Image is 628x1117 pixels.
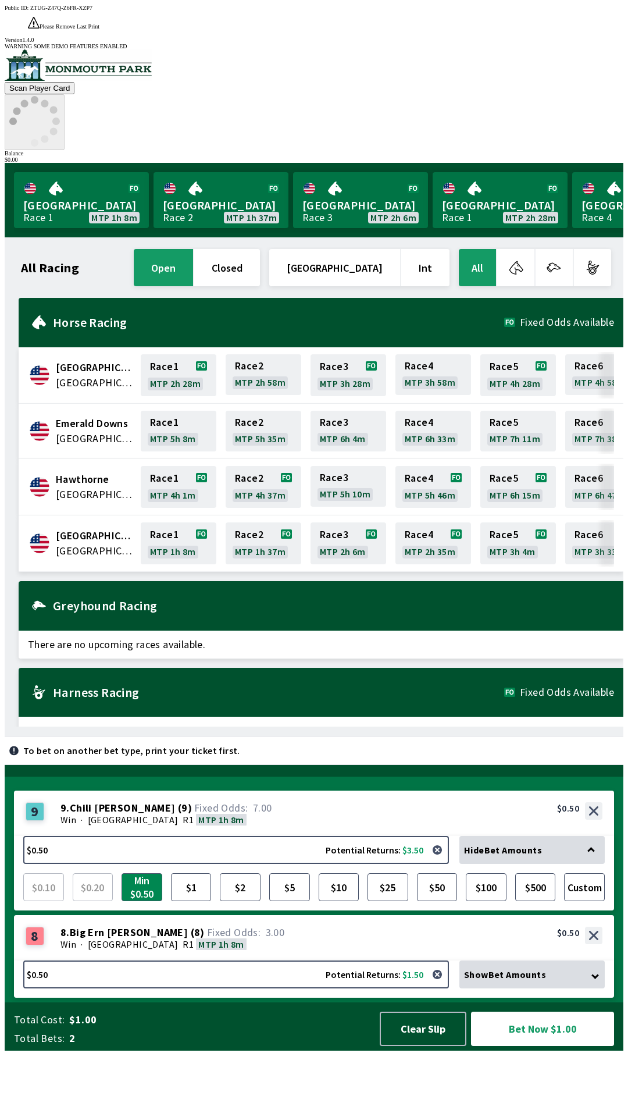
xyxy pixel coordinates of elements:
a: Race2MTP 5h 35m [226,411,301,451]
span: Race 4 [405,474,433,483]
button: Min $0.50 [122,873,162,901]
span: Min $0.50 [124,876,159,898]
span: [GEOGRAPHIC_DATA] [163,198,279,213]
a: Race3MTP 3h 28m [311,354,386,396]
span: Race 1 [150,530,179,539]
button: Clear Slip [380,1012,466,1046]
a: Race1MTP 5h 8m [141,411,216,451]
span: Monmouth Park [56,528,134,543]
span: Race 2 [235,474,263,483]
span: MTP 6h 47m [575,490,625,500]
span: United States [56,487,134,502]
span: $50 [420,876,455,898]
span: Race 4 [405,361,433,371]
a: Race5MTP 3h 4m [480,522,556,564]
span: Canterbury Park [56,360,134,375]
span: United States [56,431,134,446]
span: Race 6 [575,474,603,483]
span: Race 4 [405,530,433,539]
span: MTP 6h 15m [490,490,540,500]
span: [GEOGRAPHIC_DATA] [88,814,179,826]
span: $1 [174,876,209,898]
span: Race 1 [150,362,179,371]
button: closed [194,249,260,286]
div: Race 2 [163,213,193,222]
button: $1 [171,873,212,901]
span: · [81,938,83,950]
a: Race4MTP 6h 33m [395,411,471,451]
div: Race 3 [302,213,333,222]
span: Race 6 [575,361,603,371]
button: $50 [417,873,458,901]
button: $500 [515,873,556,901]
span: MTP 1h 8m [198,814,244,826]
a: Race2MTP 1h 37m [226,522,301,564]
button: $10 [319,873,359,901]
span: Race 3 [320,418,348,427]
a: [GEOGRAPHIC_DATA]Race 2MTP 1h 37m [154,172,288,228]
span: Custom [567,876,602,898]
span: Race 1 [150,418,179,427]
span: 8 . [60,927,70,938]
span: Clear Slip [390,1022,456,1036]
span: Race 1 [150,474,179,483]
span: Race 2 [235,530,263,539]
span: $1.00 [69,1013,369,1027]
button: Int [401,249,449,286]
span: Race 4 [405,418,433,427]
a: [GEOGRAPHIC_DATA]Race 1MTP 1h 8m [14,172,149,228]
div: 8 [26,927,44,945]
span: $100 [469,876,504,898]
span: ( 8 ) [191,927,205,938]
div: 9 [26,802,44,821]
button: $100 [466,873,506,901]
span: MTP 4h 37m [235,490,286,500]
h2: Harness Racing [53,688,504,697]
div: $0.50 [557,927,579,938]
span: [GEOGRAPHIC_DATA] [442,198,558,213]
div: Version 1.4.0 [5,37,623,43]
span: 9 . [60,802,70,814]
span: Big Ern [PERSON_NAME] [70,927,188,938]
span: Race 2 [235,361,263,371]
span: MTP 7h 38m [575,434,625,443]
span: MTP 1h 8m [198,938,244,950]
span: Race 5 [490,530,518,539]
a: Race3MTP 5h 10m [311,466,386,508]
button: $0.50Potential Returns: $1.50 [23,961,449,988]
span: MTP 3h 28m [320,379,370,388]
span: Win [60,814,76,826]
span: Race 3 [320,362,348,371]
span: Fixed Odds Available [520,318,614,327]
span: MTP 1h 37m [235,547,286,556]
span: Fixed Odds Available [520,688,614,697]
span: MTP 5h 35m [235,434,286,443]
span: United States [56,375,134,390]
span: MTP 2h 28m [150,379,201,388]
span: MTP 1h 8m [150,547,196,556]
span: There are no upcoming races available. [19,631,623,659]
span: MTP 4h 28m [490,379,540,388]
a: Race4MTP 3h 58m [395,354,471,396]
a: [GEOGRAPHIC_DATA]Race 3MTP 2h 6m [293,172,428,228]
button: Scan Player Card [5,82,74,94]
span: Show Bet Amounts [464,969,546,980]
a: Race5MTP 4h 28m [480,354,556,396]
a: Race2MTP 2h 58m [226,354,301,396]
a: Race5MTP 6h 15m [480,466,556,508]
a: Race4MTP 5h 46m [395,466,471,508]
a: [GEOGRAPHIC_DATA]Race 1MTP 2h 28m [433,172,568,228]
span: Please Remove Last Print [40,23,99,30]
span: $10 [322,876,356,898]
span: $25 [370,876,405,898]
span: Win [60,938,76,950]
div: Race 4 [581,213,612,222]
span: · [81,814,83,826]
p: To bet on another bet type, print your ticket first. [23,746,240,755]
h2: Horse Racing [53,318,504,327]
span: Total Cost: [14,1013,65,1027]
span: 7.00 [253,801,272,814]
span: MTP 5h 46m [405,490,455,500]
button: Custom [564,873,605,901]
span: Race 3 [320,473,348,482]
